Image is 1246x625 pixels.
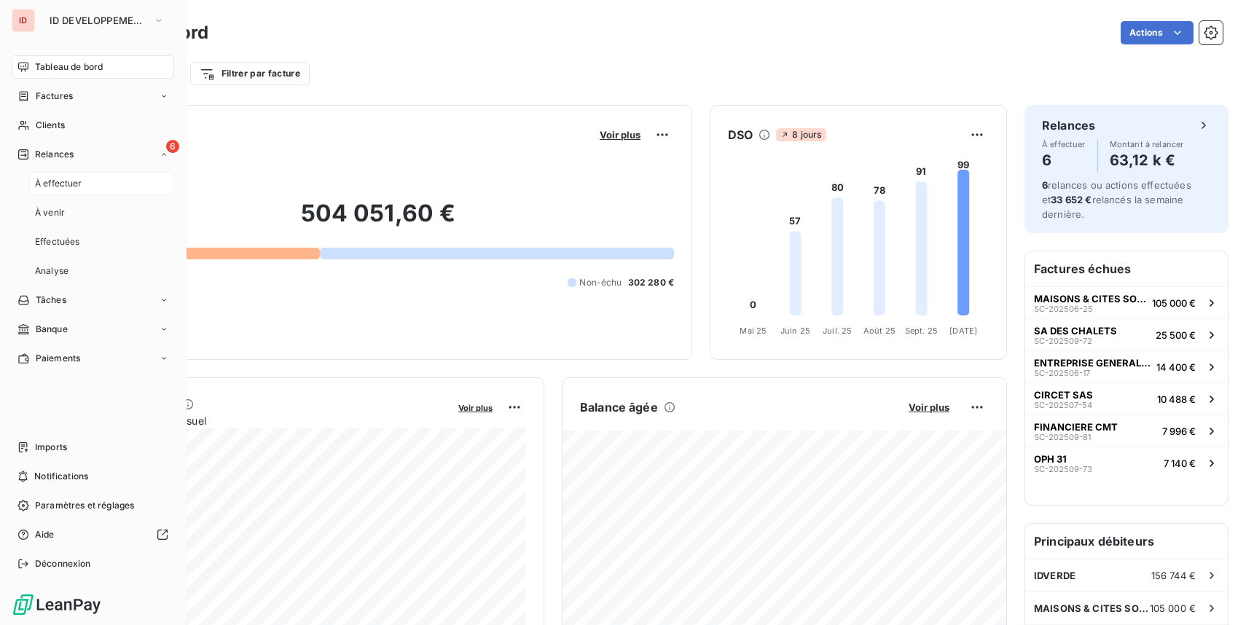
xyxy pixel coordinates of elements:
button: Voir plus [904,401,954,414]
tspan: Juil. 25 [823,326,852,336]
button: Voir plus [595,128,645,141]
span: SC-202509-72 [1034,337,1092,345]
span: SC-202509-73 [1034,465,1092,473]
span: 105 000 € [1152,297,1196,309]
img: Logo LeanPay [12,593,102,616]
tspan: Août 25 [863,326,896,336]
span: 105 000 € [1150,602,1196,614]
span: ID DEVELOPPEMENT PL [50,15,147,26]
span: 25 500 € [1156,329,1196,341]
span: FINANCIERE CMT [1034,421,1118,433]
a: Aide [12,523,174,546]
span: SC-202507-54 [1034,401,1092,409]
h6: DSO [728,126,753,144]
h6: Principaux débiteurs [1025,524,1228,559]
span: Voir plus [600,129,640,141]
tspan: Juin 25 [780,326,810,336]
span: Voir plus [458,403,493,413]
span: Tâches [36,294,66,307]
h4: 6 [1042,149,1086,172]
span: Notifications [34,470,88,483]
span: Factures [36,90,73,103]
span: 8 jours [776,128,826,141]
button: ENTREPRISE GENERALE [PERSON_NAME]SC-202506-1714 400 € [1025,350,1228,382]
button: Actions [1121,21,1194,44]
span: 7 140 € [1164,457,1196,469]
span: 14 400 € [1156,361,1196,373]
span: OPH 31 [1034,453,1067,465]
span: 156 744 € [1151,570,1196,581]
span: Non-échu [579,276,622,289]
span: 7 996 € [1162,425,1196,437]
span: Imports [35,441,67,454]
h6: Relances [1042,117,1095,134]
span: Aide [35,528,55,541]
span: Déconnexion [35,557,91,570]
span: Banque [36,323,68,336]
span: 10 488 € [1157,393,1196,405]
span: Analyse [35,264,68,278]
button: MAISONS & CITES SOCIETE ANONYME D'HLMSC-202506-25105 000 € [1025,286,1228,318]
h6: Factures échues [1025,251,1228,286]
span: Effectuées [35,235,80,248]
span: IDVERDE [1034,570,1075,581]
button: OPH 31SC-202509-737 140 € [1025,447,1228,479]
h4: 63,12 k € [1110,149,1184,172]
span: SC-202506-17 [1034,369,1090,377]
span: À venir [35,206,65,219]
span: Paiements [36,352,80,365]
span: Voir plus [909,401,949,413]
span: SA DES CHALETS [1034,325,1117,337]
button: FINANCIERE CMTSC-202509-817 996 € [1025,414,1228,447]
button: Voir plus [454,401,497,414]
tspan: [DATE] [949,326,977,336]
span: 33 652 € [1051,194,1092,205]
span: Clients [36,119,65,132]
button: CIRCET SASSC-202507-5410 488 € [1025,382,1228,414]
span: 6 [1042,179,1048,191]
span: 6 [166,140,179,153]
button: Filtrer par facture [190,62,310,85]
span: Chiffre d'affaires mensuel [82,413,448,428]
span: 302 280 € [628,276,674,289]
span: SC-202509-81 [1034,433,1091,441]
span: MAISONS & CITES SOCIETE ANONYME D'HLM [1034,602,1150,614]
span: ENTREPRISE GENERALE [PERSON_NAME] [1034,357,1151,369]
span: Relances [35,148,74,161]
span: Paramètres et réglages [35,499,134,512]
span: SC-202506-25 [1034,304,1093,313]
h6: Balance âgée [580,398,658,416]
span: À effectuer [1042,140,1086,149]
button: SA DES CHALETSSC-202509-7225 500 € [1025,318,1228,350]
span: Tableau de bord [35,60,103,74]
tspan: Mai 25 [740,326,767,336]
h2: 504 051,60 € [82,199,674,243]
span: MAISONS & CITES SOCIETE ANONYME D'HLM [1034,293,1146,304]
span: relances ou actions effectuées et relancés la semaine dernière. [1042,179,1191,220]
span: À effectuer [35,177,82,190]
iframe: Intercom live chat [1196,575,1231,610]
tspan: Sept. 25 [905,326,938,336]
span: CIRCET SAS [1034,389,1093,401]
span: Montant à relancer [1110,140,1184,149]
div: ID [12,9,35,32]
